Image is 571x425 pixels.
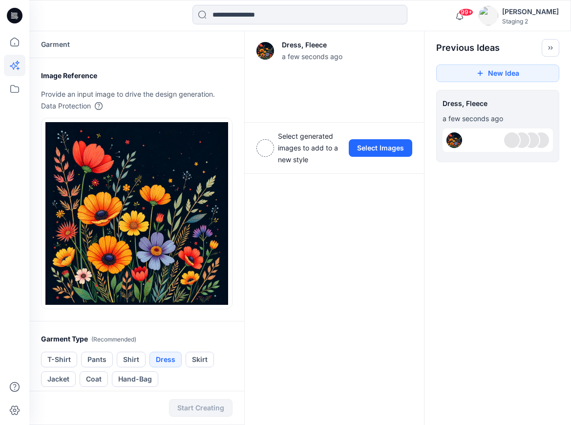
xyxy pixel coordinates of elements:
div: [PERSON_NAME] [502,6,559,18]
h6: Image Reference [41,70,233,82]
button: Toggle idea bar [542,39,559,57]
div: Staging 2 [502,18,559,25]
span: ( Recommended ) [91,336,136,343]
p: Dress, Fleece [282,39,342,51]
button: Shirt [117,352,146,367]
img: 1.png [297,75,332,110]
span: 99+ [459,8,473,16]
img: eyJhbGciOiJIUzI1NiIsImtpZCI6IjAiLCJ0eXAiOiJKV1QifQ.eyJkYXRhIjp7InR5cGUiOiJzdG9yYWdlIiwicGF0aCI6Im... [446,132,462,148]
img: 3.png [377,75,412,110]
button: [PERSON_NAME]Staging 2 [479,6,559,25]
p: Select generated images to add to a new style [278,130,345,166]
button: T-Shirt [41,352,77,367]
span: a few seconds ago [282,51,342,63]
img: 0.png [257,75,292,110]
p: September 11, 2025 [443,113,553,125]
p: Previous Ideas [436,41,500,55]
p: Provide an input image to drive the design generation. [41,88,233,100]
button: Skirt [186,352,214,367]
img: eyJhbGciOiJIUzI1NiIsImtpZCI6IjAiLCJ0eXAiOiJKV1QifQ.eyJkYXRhIjp7InR5cGUiOiJzdG9yYWdlIiwicGF0aCI6Im... [45,122,228,305]
button: Coat [80,371,108,387]
img: 2.png [337,75,372,110]
button: Hand-Bag [112,371,158,387]
button: Pants [81,352,113,367]
img: eyJhbGciOiJIUzI1NiIsImtpZCI6IjAiLCJzbHQiOiJzZXMiLCJ0eXAiOiJKV1QifQ.eyJkYXRhIjp7InR5cGUiOiJzdG9yYW... [479,6,498,25]
h6: Garment Type [41,333,233,345]
p: Data Protection [41,100,91,112]
button: Select Images [349,139,412,157]
button: Jacket [41,371,76,387]
button: New Idea [436,64,559,82]
img: eyJhbGciOiJIUzI1NiIsImtpZCI6IjAiLCJ0eXAiOiJKV1QifQ.eyJkYXRhIjp7InR5cGUiOiJzdG9yYWdlIiwicGF0aCI6Im... [256,42,274,60]
span: edit [443,99,487,107]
